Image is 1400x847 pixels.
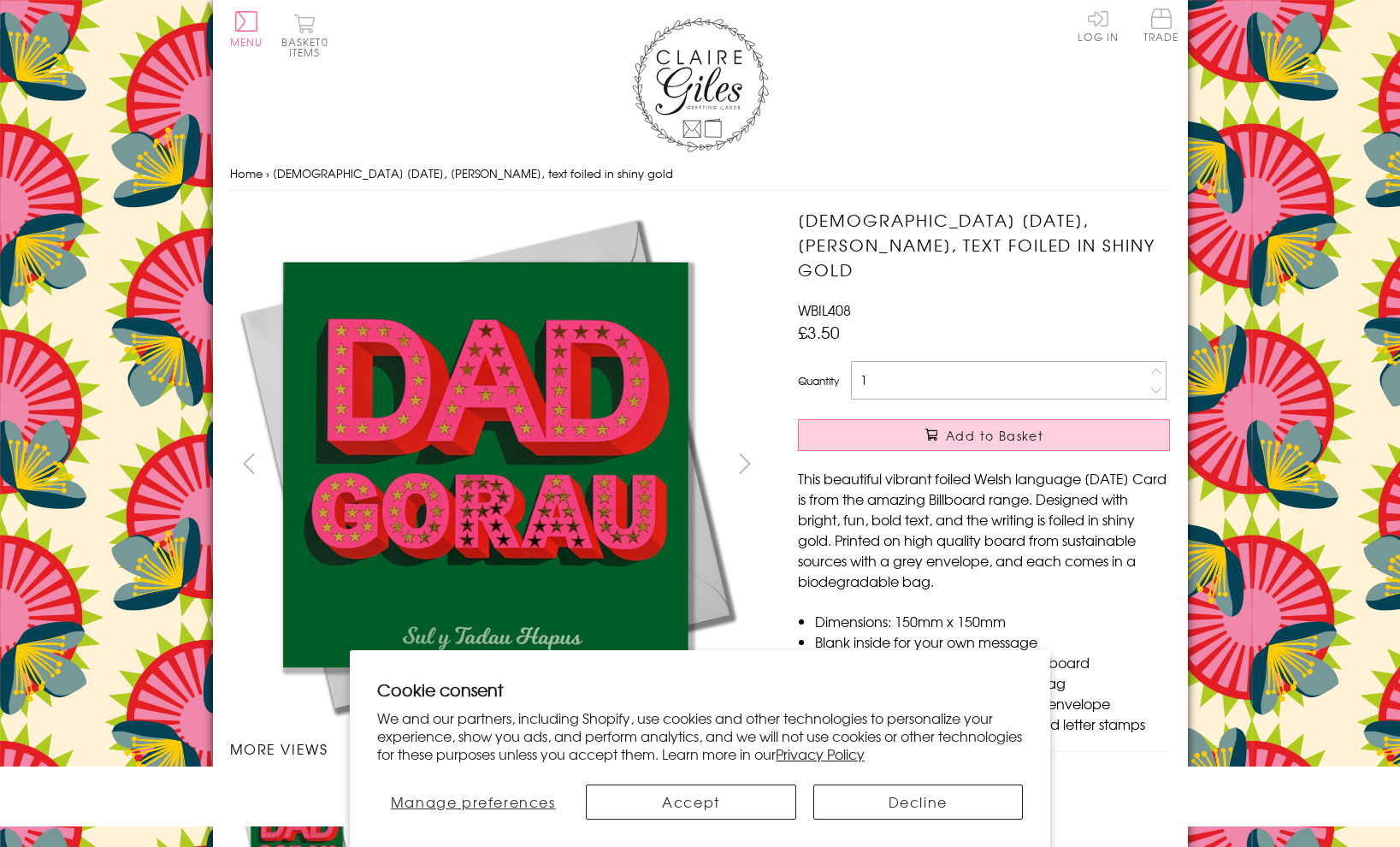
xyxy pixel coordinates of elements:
[946,427,1043,444] span: Add to Basket
[377,678,1023,702] h2: Cookie consent
[725,444,764,483] button: next
[230,444,269,483] button: prev
[586,785,795,820] button: Accept
[281,14,328,57] button: Basket0 items
[391,791,556,812] span: Manage preferences
[815,611,1170,631] li: Dimensions: 150mm x 150mm
[266,165,269,181] span: ›
[1143,9,1179,42] span: Trade
[230,208,743,721] img: Welsh Father's Day, Dad Gorau, text foiled in shiny gold
[377,709,1023,762] p: We and our partners, including Shopify, use cookies and other technologies to personalize your ex...
[798,373,839,388] label: Quantity
[813,785,1023,820] button: Decline
[632,17,769,152] img: Claire Giles Greetings Cards
[377,785,569,820] button: Manage preferences
[776,743,865,764] a: Privacy Policy
[230,157,1171,192] nav: breadcrumbs
[798,468,1170,591] p: This beautiful vibrant foiled Welsh language [DATE] Card is from the amazing Billboard range. Des...
[273,165,673,181] span: [DEMOGRAPHIC_DATA] [DATE], [PERSON_NAME], text foiled in shiny gold
[798,419,1170,451] button: Add to Basket
[1143,9,1179,45] a: Trade
[230,11,263,47] button: Menu
[815,631,1170,652] li: Blank inside for your own message
[230,738,765,759] h3: More views
[230,165,263,181] a: Home
[230,34,263,50] span: Menu
[1078,9,1119,42] a: Log In
[798,299,851,320] span: WBIL408
[289,34,328,60] span: 0 items
[798,320,840,344] span: £3.50
[798,208,1170,281] h1: [DEMOGRAPHIC_DATA] [DATE], [PERSON_NAME], text foiled in shiny gold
